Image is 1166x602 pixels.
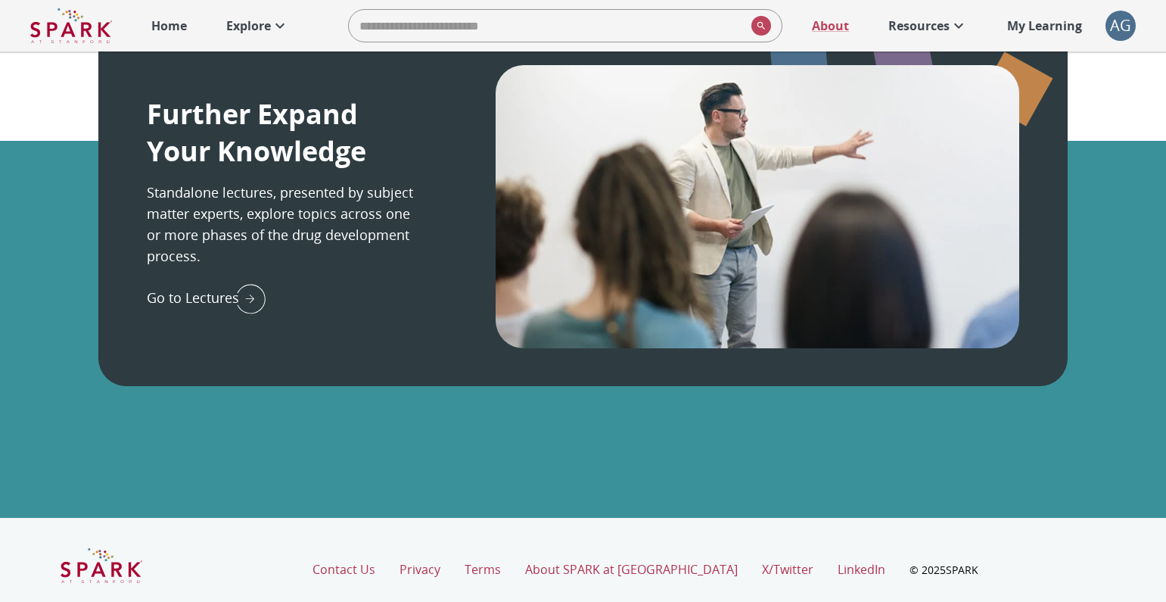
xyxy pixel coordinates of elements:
[147,288,239,308] p: Go to Lectures
[804,9,857,42] a: About
[1105,11,1136,41] div: AG
[888,17,950,35] p: Resources
[147,182,420,267] p: Standalone lectures, presented by subject matter experts, explore topics across one or more phase...
[30,8,112,44] img: Logo of SPARK at Stanford
[465,560,501,579] a: Terms
[909,562,978,578] p: © 2025 SPARK
[496,65,1019,348] img: lectures_info-nRWO3baA.webp
[151,17,187,35] p: Home
[812,17,849,35] p: About
[838,560,885,579] a: LinkedIn
[228,279,266,318] img: right arrow
[219,9,297,42] a: Explore
[147,279,266,318] div: Go to Lectures
[762,560,813,579] a: X/Twitter
[312,560,375,579] a: Contact Us
[226,17,271,35] p: Explore
[525,560,738,579] a: About SPARK at [GEOGRAPHIC_DATA]
[61,548,142,591] img: Logo of SPARK at Stanford
[400,560,440,579] a: Privacy
[1105,11,1136,41] button: account of current user
[1007,17,1082,35] p: My Learning
[144,9,194,42] a: Home
[1000,9,1090,42] a: My Learning
[147,95,420,170] p: Further Expand Your Knowledge
[881,9,975,42] a: Resources
[745,10,771,42] button: search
